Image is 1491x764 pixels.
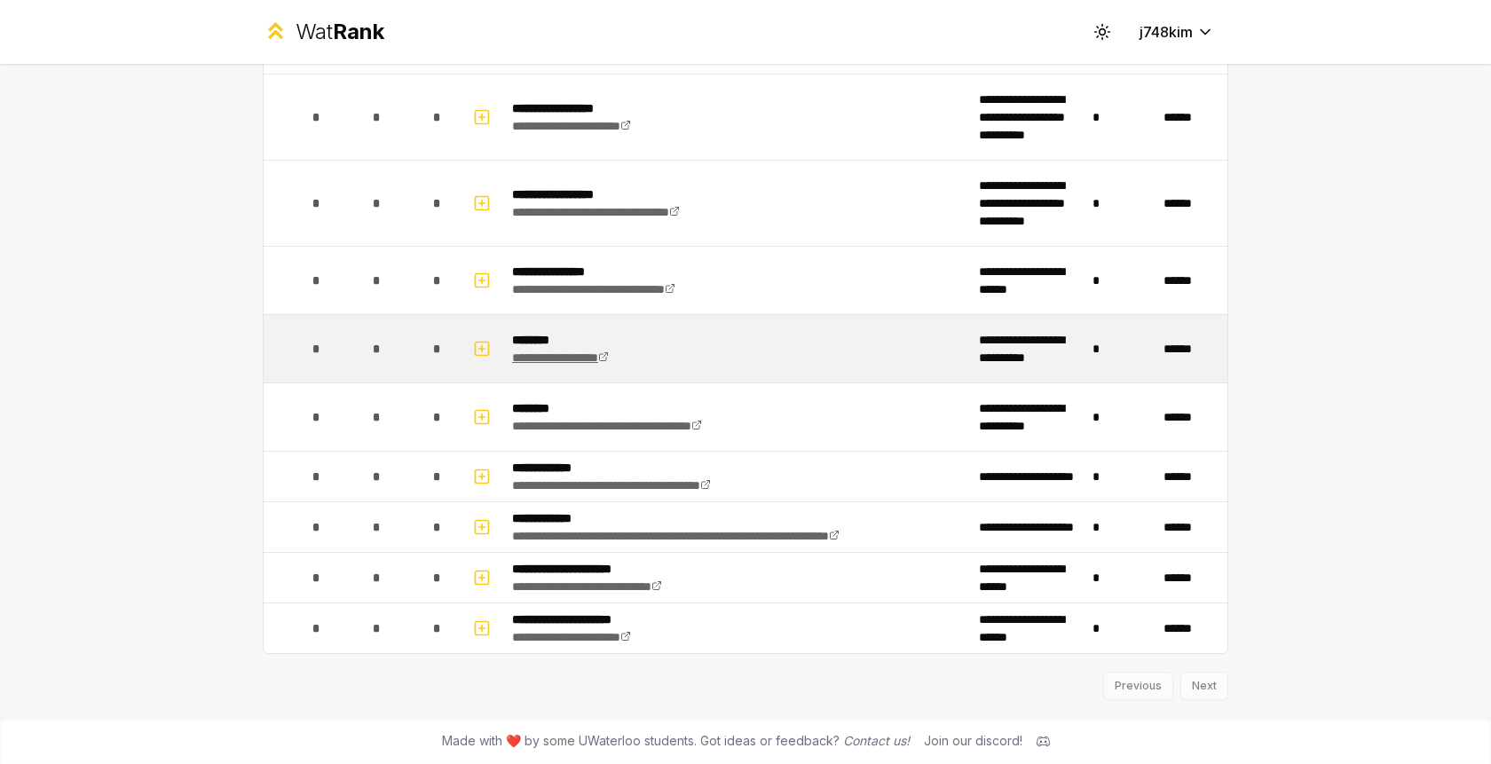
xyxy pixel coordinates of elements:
[296,18,384,46] div: Wat
[263,18,384,46] a: WatRank
[843,733,910,748] a: Contact us!
[1140,21,1193,43] span: j748kim
[442,732,910,750] span: Made with ❤️ by some UWaterloo students. Got ideas or feedback?
[1125,16,1228,48] button: j748kim
[333,19,384,44] span: Rank
[924,732,1022,750] div: Join our discord!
